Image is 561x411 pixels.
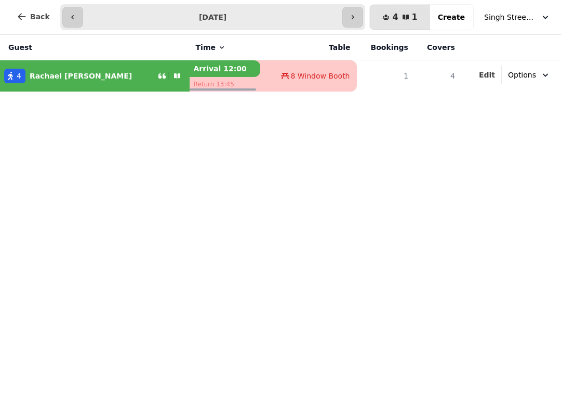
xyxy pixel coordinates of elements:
span: Singh Street Bruntsfield [484,12,536,22]
button: Time [196,42,226,53]
p: Arrival 12:00 [190,60,261,77]
td: 4 [415,60,461,92]
button: Create [430,5,473,30]
span: 4 [392,13,398,21]
span: Time [196,42,216,53]
button: Singh Street Bruntsfield [478,8,557,27]
p: Return 13:45 [190,77,261,92]
span: 1 [412,13,418,21]
th: Table [260,35,356,60]
button: 41 [370,5,430,30]
td: 1 [357,60,415,92]
th: Bookings [357,35,415,60]
span: Options [508,70,536,80]
span: 4 [17,71,21,81]
p: Rachael [PERSON_NAME] [30,71,132,81]
button: Options [502,66,557,84]
span: Create [438,14,465,21]
span: Back [30,13,50,20]
span: 8 Window Booth [290,71,350,81]
th: Covers [415,35,461,60]
span: Edit [479,71,495,79]
button: Back [8,4,58,29]
button: Edit [479,70,495,80]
